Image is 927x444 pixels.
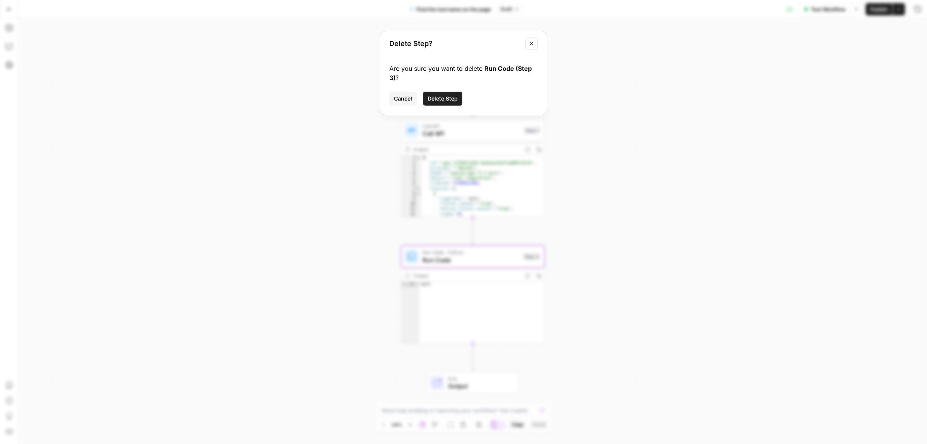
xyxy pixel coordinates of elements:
[389,38,521,49] h2: Delete Step?
[428,95,458,102] span: Delete Step
[389,92,417,106] button: Cancel
[389,64,538,82] div: Are you sure you want to delete ?
[394,95,412,102] span: Cancel
[423,92,462,106] button: Delete Step
[525,38,538,50] button: Close modal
